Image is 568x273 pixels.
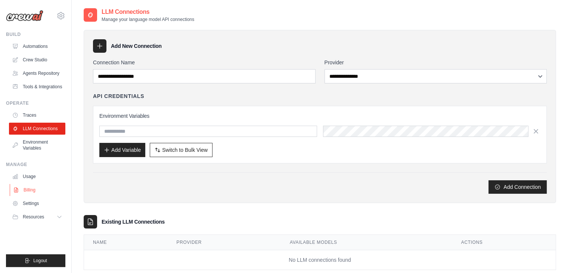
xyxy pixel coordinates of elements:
[9,171,65,182] a: Usage
[102,218,165,226] h3: Existing LLM Connections
[99,143,145,157] button: Add Variable
[102,16,194,22] p: Manage your language model API connections
[488,180,547,194] button: Add Connection
[9,197,65,209] a: Settings
[23,214,44,220] span: Resources
[6,254,65,267] button: Logout
[6,162,65,168] div: Manage
[10,184,66,196] a: Billing
[84,250,556,270] td: No LLM connections found
[9,67,65,79] a: Agents Repository
[84,235,168,250] th: Name
[6,100,65,106] div: Operate
[6,10,43,21] img: Logo
[281,235,452,250] th: Available Models
[9,211,65,223] button: Resources
[162,146,208,154] span: Switch to Bulk View
[9,40,65,52] a: Automations
[33,258,47,264] span: Logout
[9,109,65,121] a: Traces
[452,235,556,250] th: Actions
[102,7,194,16] h2: LLM Connections
[325,59,547,66] label: Provider
[168,235,281,250] th: Provider
[99,112,540,120] h3: Environment Variables
[111,42,162,50] h3: Add New Connection
[150,143,212,157] button: Switch to Bulk View
[9,136,65,154] a: Environment Variables
[9,81,65,93] a: Tools & Integrations
[93,92,144,100] h4: API Credentials
[93,59,316,66] label: Connection Name
[9,123,65,135] a: LLM Connections
[9,54,65,66] a: Crew Studio
[6,31,65,37] div: Build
